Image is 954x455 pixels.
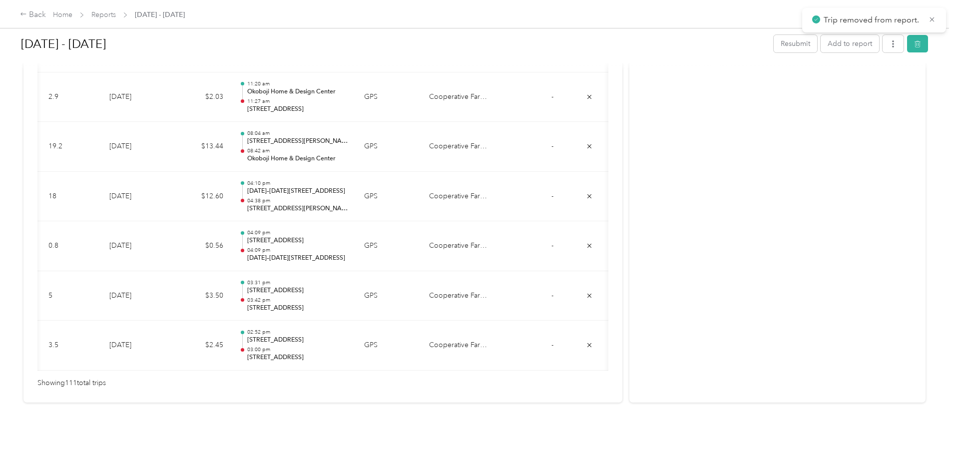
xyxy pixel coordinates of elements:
[247,286,348,295] p: [STREET_ADDRESS]
[247,87,348,96] p: Okoboji Home & Design Center
[421,122,496,172] td: Cooperative Farmers Elevator (CFE)
[101,321,171,371] td: [DATE]
[247,197,348,204] p: 04:38 pm
[101,72,171,122] td: [DATE]
[247,229,348,236] p: 04:09 pm
[421,221,496,271] td: Cooperative Farmers Elevator (CFE)
[356,221,421,271] td: GPS
[356,172,421,222] td: GPS
[421,172,496,222] td: Cooperative Farmers Elevator (CFE)
[171,72,231,122] td: $2.03
[247,80,348,87] p: 11:20 am
[824,14,921,26] p: Trip removed from report.
[421,72,496,122] td: Cooperative Farmers Elevator (CFE)
[421,271,496,321] td: Cooperative Farmers Elevator (CFE)
[247,187,348,196] p: [DATE]–[DATE][STREET_ADDRESS]
[37,378,106,389] span: Showing 111 total trips
[551,142,553,150] span: -
[247,147,348,154] p: 08:42 am
[40,321,101,371] td: 3.5
[356,321,421,371] td: GPS
[40,122,101,172] td: 19.2
[171,271,231,321] td: $3.50
[247,329,348,336] p: 02:52 pm
[101,271,171,321] td: [DATE]
[247,254,348,263] p: [DATE]–[DATE][STREET_ADDRESS]
[53,10,72,19] a: Home
[247,247,348,254] p: 04:09 pm
[171,321,231,371] td: $2.45
[247,297,348,304] p: 03:42 pm
[551,341,553,349] span: -
[898,399,954,455] iframe: Everlance-gr Chat Button Frame
[356,72,421,122] td: GPS
[135,9,185,20] span: [DATE] - [DATE]
[101,172,171,222] td: [DATE]
[551,241,553,250] span: -
[247,304,348,313] p: [STREET_ADDRESS]
[356,271,421,321] td: GPS
[551,192,553,200] span: -
[247,336,348,345] p: [STREET_ADDRESS]
[101,221,171,271] td: [DATE]
[247,154,348,163] p: Okoboji Home & Design Center
[356,122,421,172] td: GPS
[40,72,101,122] td: 2.9
[171,122,231,172] td: $13.44
[247,137,348,146] p: [STREET_ADDRESS][PERSON_NAME]
[821,35,879,52] button: Add to report
[247,346,348,353] p: 03:00 pm
[247,105,348,114] p: [STREET_ADDRESS]
[101,122,171,172] td: [DATE]
[247,353,348,362] p: [STREET_ADDRESS]
[40,271,101,321] td: 5
[247,279,348,286] p: 03:31 pm
[551,291,553,300] span: -
[247,204,348,213] p: [STREET_ADDRESS][PERSON_NAME]
[91,10,116,19] a: Reports
[421,321,496,371] td: Cooperative Farmers Elevator (CFE)
[20,9,46,21] div: Back
[247,180,348,187] p: 04:10 pm
[247,236,348,245] p: [STREET_ADDRESS]
[247,130,348,137] p: 08:04 am
[551,92,553,101] span: -
[171,221,231,271] td: $0.56
[40,172,101,222] td: 18
[247,98,348,105] p: 11:27 am
[774,35,817,52] button: Resubmit
[40,221,101,271] td: 0.8
[171,172,231,222] td: $12.60
[21,32,767,56] h1: Sep 1 - 30, 2025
